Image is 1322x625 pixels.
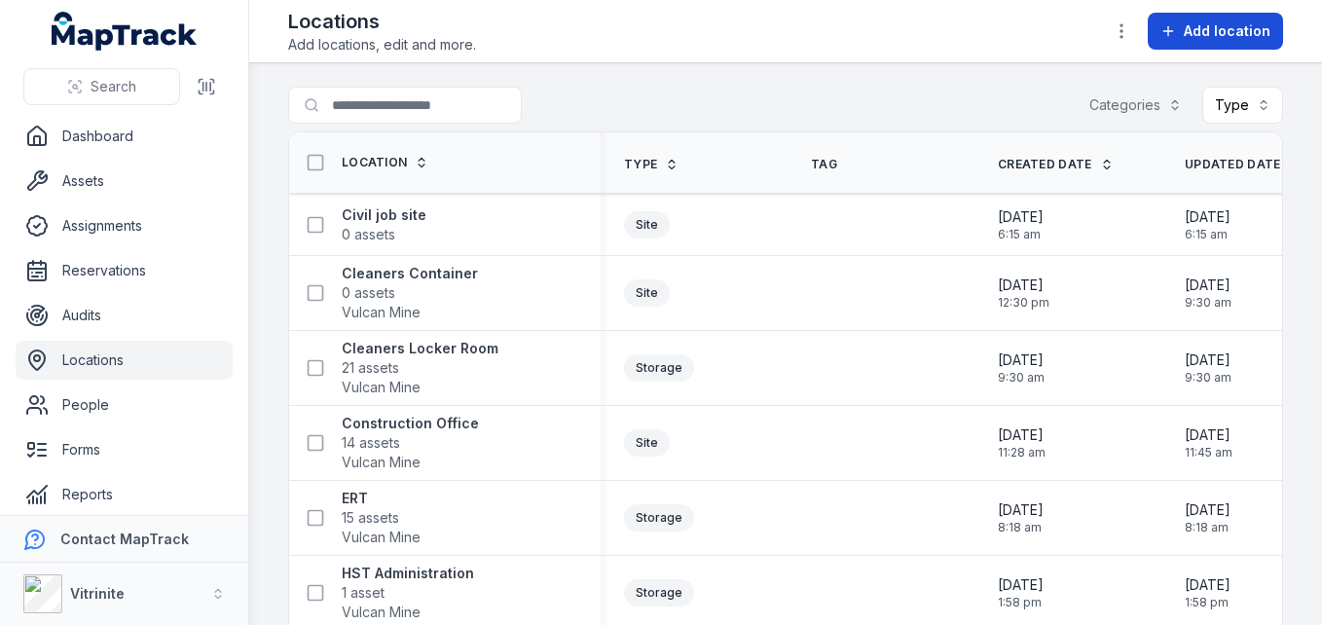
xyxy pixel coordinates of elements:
strong: Vitrinite [70,585,125,602]
span: [DATE] [998,207,1044,227]
a: People [16,386,233,424]
span: 6:15 am [998,227,1044,242]
span: [DATE] [1185,500,1230,520]
span: [DATE] [1185,350,1231,370]
span: [DATE] [1185,207,1230,227]
a: Dashboard [16,117,233,156]
span: 1 asset [342,583,385,603]
div: Storage [624,354,694,382]
span: Vulcan Mine [342,378,421,397]
strong: Contact MapTrack [60,531,189,547]
span: [DATE] [1185,425,1232,445]
time: 06/05/2025, 11:45:50 am [1185,425,1232,460]
span: 11:28 am [998,445,1046,460]
a: HST Administration1 assetVulcan Mine [342,564,474,622]
span: Updated Date [1185,157,1281,172]
span: [DATE] [998,425,1046,445]
span: Type [624,157,657,172]
span: [DATE] [998,500,1044,520]
a: Cleaners Container0 assetsVulcan Mine [342,264,478,322]
span: 14 assets [342,433,400,453]
strong: Construction Office [342,414,479,433]
time: 23/04/2025, 11:28:49 am [998,425,1046,460]
a: Assignments [16,206,233,245]
span: [DATE] [1185,276,1231,295]
time: 26/06/2025, 8:18:54 am [998,500,1044,535]
a: Updated Date [1185,157,1303,172]
span: [DATE] [998,350,1045,370]
span: [DATE] [998,575,1044,595]
a: Cleaners Locker Room21 assetsVulcan Mine [342,339,498,397]
span: 0 assets [342,225,395,244]
span: 9:30 am [1185,295,1231,311]
a: ERT15 assetsVulcan Mine [342,489,421,547]
button: Categories [1077,87,1194,124]
span: 12:30 pm [998,295,1049,311]
time: 26/06/2025, 8:18:54 am [1185,500,1230,535]
strong: Cleaners Container [342,264,478,283]
span: Vulcan Mine [342,453,421,472]
div: Site [624,279,670,307]
time: 09/09/2025, 1:58:39 pm [1185,575,1230,610]
span: Vulcan Mine [342,528,421,547]
span: 11:45 am [1185,445,1232,460]
a: Audits [16,296,233,335]
time: 09/09/2025, 1:58:39 pm [998,575,1044,610]
a: Type [624,157,679,172]
div: Storage [624,504,694,532]
span: 8:18 am [1185,520,1230,535]
a: Location [342,155,428,170]
span: 9:30 am [1185,370,1231,386]
span: 21 assets [342,358,399,378]
a: Assets [16,162,233,201]
strong: Cleaners Locker Room [342,339,498,358]
a: MapTrack [52,12,198,51]
a: Reservations [16,251,233,290]
h2: Locations [288,8,476,35]
time: 24/04/2025, 9:30:25 am [998,350,1045,386]
span: 1:58 pm [998,595,1044,610]
div: Site [624,211,670,239]
span: 9:30 am [998,370,1045,386]
span: Created Date [998,157,1092,172]
strong: HST Administration [342,564,474,583]
span: [DATE] [1185,575,1230,595]
span: 6:15 am [1185,227,1230,242]
a: Forms [16,430,233,469]
button: Search [23,68,180,105]
button: Type [1202,87,1283,124]
span: Location [342,155,407,170]
span: Vulcan Mine [342,603,421,622]
span: Add locations, edit and more. [288,35,476,55]
span: 8:18 am [998,520,1044,535]
a: Reports [16,475,233,514]
div: Site [624,429,670,457]
span: Add location [1184,21,1270,41]
span: [DATE] [998,276,1049,295]
span: Vulcan Mine [342,303,421,322]
span: 15 assets [342,508,399,528]
span: 0 assets [342,283,395,303]
a: Construction Office14 assetsVulcan Mine [342,414,479,472]
span: Search [91,77,136,96]
strong: ERT [342,489,421,508]
span: Tag [811,157,837,172]
time: 07/05/2025, 6:15:01 am [998,207,1044,242]
time: 23/04/2025, 12:30:51 pm [998,276,1049,311]
strong: Civil job site [342,205,426,225]
span: 1:58 pm [1185,595,1230,610]
time: 07/05/2025, 6:15:01 am [1185,207,1230,242]
a: Locations [16,341,233,380]
a: Created Date [998,157,1114,172]
time: 24/04/2025, 9:30:40 am [1185,350,1231,386]
button: Add location [1148,13,1283,50]
div: Storage [624,579,694,607]
time: 24/04/2025, 9:30:48 am [1185,276,1231,311]
a: Civil job site0 assets [342,205,426,244]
